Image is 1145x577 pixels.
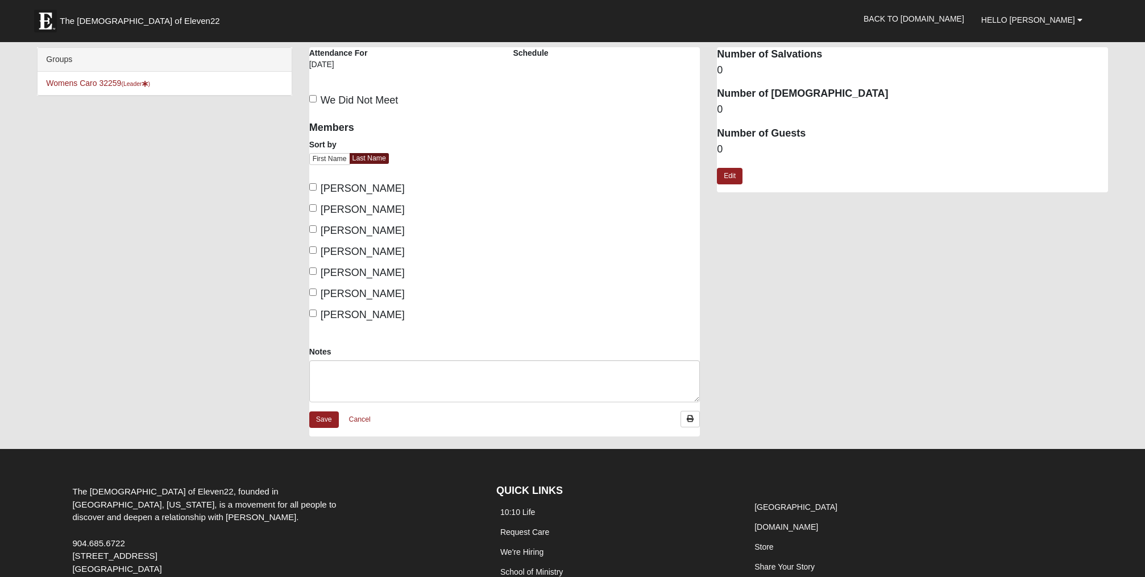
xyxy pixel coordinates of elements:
[321,288,405,299] span: [PERSON_NAME]
[717,126,1107,141] dt: Number of Guests
[309,47,368,59] label: Attendance For
[309,122,496,134] h4: Members
[34,10,57,32] img: Eleven22 logo
[309,310,317,317] input: [PERSON_NAME]
[342,411,378,428] a: Cancel
[46,79,150,88] a: Womens Caro 32259(Leader)
[309,346,331,357] label: Notes
[321,267,405,278] span: [PERSON_NAME]
[309,411,339,428] a: Save
[717,102,1107,117] dd: 0
[309,246,317,254] input: [PERSON_NAME]
[321,246,405,257] span: [PERSON_NAME]
[121,80,150,87] small: (Leader )
[309,267,317,275] input: [PERSON_NAME]
[309,183,317,191] input: [PERSON_NAME]
[321,309,405,320] span: [PERSON_NAME]
[973,6,1091,34] a: Hello [PERSON_NAME]
[754,502,837,512] a: [GEOGRAPHIC_DATA]
[500,508,536,517] a: 10:10 Life
[350,153,389,164] a: Last Name
[754,542,773,551] a: Store
[60,15,219,27] span: The [DEMOGRAPHIC_DATA] of Eleven22
[309,288,317,296] input: [PERSON_NAME]
[309,225,317,233] input: [PERSON_NAME]
[64,485,346,576] div: The [DEMOGRAPHIC_DATA] of Eleven22, founded in [GEOGRAPHIC_DATA], [US_STATE], is a movement for a...
[754,522,818,531] a: [DOMAIN_NAME]
[321,94,399,106] span: We Did Not Meet
[309,95,317,102] input: We Did Not Meet
[28,4,256,32] a: The [DEMOGRAPHIC_DATA] of Eleven22
[981,15,1075,24] span: Hello [PERSON_NAME]
[855,5,973,33] a: Back to [DOMAIN_NAME]
[321,225,405,236] span: [PERSON_NAME]
[513,47,548,59] label: Schedule
[717,63,1107,78] dd: 0
[500,547,544,557] a: We're Hiring
[321,204,405,215] span: [PERSON_NAME]
[321,183,405,194] span: [PERSON_NAME]
[309,153,350,165] a: First Name
[496,485,733,497] h4: QUICK LINKS
[717,142,1107,157] dd: 0
[38,48,291,72] div: Groups
[717,86,1107,101] dt: Number of [DEMOGRAPHIC_DATA]
[717,47,1107,62] dt: Number of Salvations
[681,411,700,427] a: Print Attendance Roster
[309,59,394,78] div: [DATE]
[309,204,317,212] input: [PERSON_NAME]
[309,139,337,150] label: Sort by
[500,527,549,537] a: Request Care
[717,168,742,184] a: Edit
